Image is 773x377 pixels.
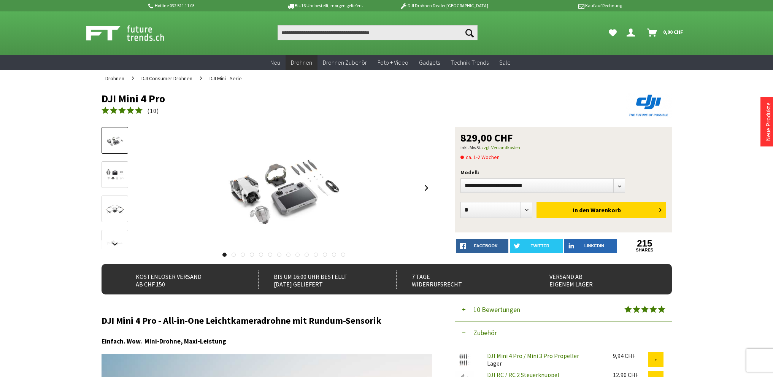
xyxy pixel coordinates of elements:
p: Hotline 032 511 11 03 [147,1,266,10]
span: twitter [531,243,549,248]
span: DJI Mini - Serie [210,75,242,82]
h1: DJI Mini 4 Pro [102,93,558,104]
h2: DJI Mini 4 Pro - All-in-One Leichtkameradrohne mit Rundum-Sensorik [102,316,432,326]
a: Drohnen Zubehör [317,55,372,70]
a: Neu [265,55,286,70]
span: Warenkorb [590,206,621,214]
h3: Einfach. Wow. Mini-Drohne, Maxi-Leistung [102,336,432,346]
button: In den Warenkorb [536,202,666,218]
a: Dein Konto [624,25,641,40]
button: Zubehör [455,321,672,344]
span: Gadgets [419,59,440,66]
span: Technik-Trends [451,59,489,66]
input: Produkt, Marke, Kategorie, EAN, Artikelnummer… [278,25,478,40]
span: ( ) [147,107,159,115]
button: Suchen [462,25,478,40]
span: 829,00 CHF [460,132,513,143]
img: DJI Mini 4 Pro [208,127,360,249]
a: Neue Produkte [764,102,772,141]
img: Shop Futuretrends - zur Startseite wechseln [86,24,181,43]
span: Foto + Video [378,59,408,66]
span: In den [573,206,589,214]
a: Sale [494,55,516,70]
img: DJI [626,93,672,118]
div: 7 Tage Widerrufsrecht [396,270,517,289]
a: 215 [618,239,671,248]
span: 0,00 CHF [663,26,683,38]
p: Kauf auf Rechnung [503,1,622,10]
a: facebook [456,239,509,253]
div: Versand ab eigenem Lager [534,270,655,289]
div: Kostenloser Versand ab CHF 150 [121,270,242,289]
p: inkl. MwSt. [460,143,667,152]
p: DJI Drohnen Dealer [GEOGRAPHIC_DATA] [384,1,503,10]
a: DJI Consumer Drohnen [138,70,196,87]
a: DJI Mini - Serie [206,70,246,87]
a: (10) [102,106,159,116]
span: 10 [150,107,157,115]
span: Drohnen Zubehör [323,59,367,66]
a: Foto + Video [372,55,414,70]
a: Meine Favoriten [605,25,621,40]
a: Technik-Trends [445,55,494,70]
p: Modell: [460,168,667,177]
button: 10 Bewertungen [455,298,672,321]
span: facebook [474,243,498,248]
span: Neu [270,59,280,66]
a: shares [618,248,671,253]
span: Drohnen [105,75,124,82]
a: Drohnen [286,55,317,70]
p: Bis 16 Uhr bestellt, morgen geliefert. [266,1,384,10]
div: 9,94 CHF [613,352,648,360]
span: DJI Consumer Drohnen [141,75,192,82]
div: Bis um 16:00 Uhr bestellt [DATE] geliefert [258,270,379,289]
a: LinkedIn [564,239,617,253]
span: Sale [499,59,511,66]
a: twitter [510,239,563,253]
a: Warenkorb [644,25,687,40]
div: Lager [481,352,607,367]
img: Vorschau: DJI Mini 4 Pro [104,132,126,150]
a: Gadgets [414,55,445,70]
span: LinkedIn [584,243,604,248]
span: ca. 1-2 Wochen [460,153,500,162]
span: Drohnen [291,59,312,66]
a: Drohnen [102,70,128,87]
a: zzgl. Versandkosten [481,145,520,150]
img: DJI Mini 4 Pro / Mini 3 Pro Propeller [455,352,474,367]
a: DJI Mini 4 Pro / Mini 3 Pro Propeller [487,352,579,360]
